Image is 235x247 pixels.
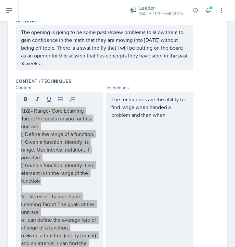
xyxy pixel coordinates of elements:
[21,192,98,216] p: 1c - Rates of change- Core Learning Target The goals of the unit are:
[21,107,98,130] p: 1.b2 - Range- Core Learning TargetThe goals for you for this unit are:
[111,95,188,119] p: The techniques are the ability to find range when handed a problem and then when
[16,84,103,91] div: Content
[21,28,188,67] p: The opening is going to be some past review problems to allow them to gain confidence in the math...
[21,216,98,231] p: o I can define the average rate of change of a function.
[21,161,98,185] p:  Given a function, identify if an element is in the range of the function
[139,4,183,12] div: Leader
[16,18,36,24] label: Opening
[21,130,98,138] p:  Define the range of a function.
[139,10,183,17] div: MATH 1113 / Fall 2025
[16,78,71,84] label: Content / Techniques
[21,138,98,161] p:  Given a function, identify its range. Use interval notation, if possible.
[106,84,193,91] div: Techniques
